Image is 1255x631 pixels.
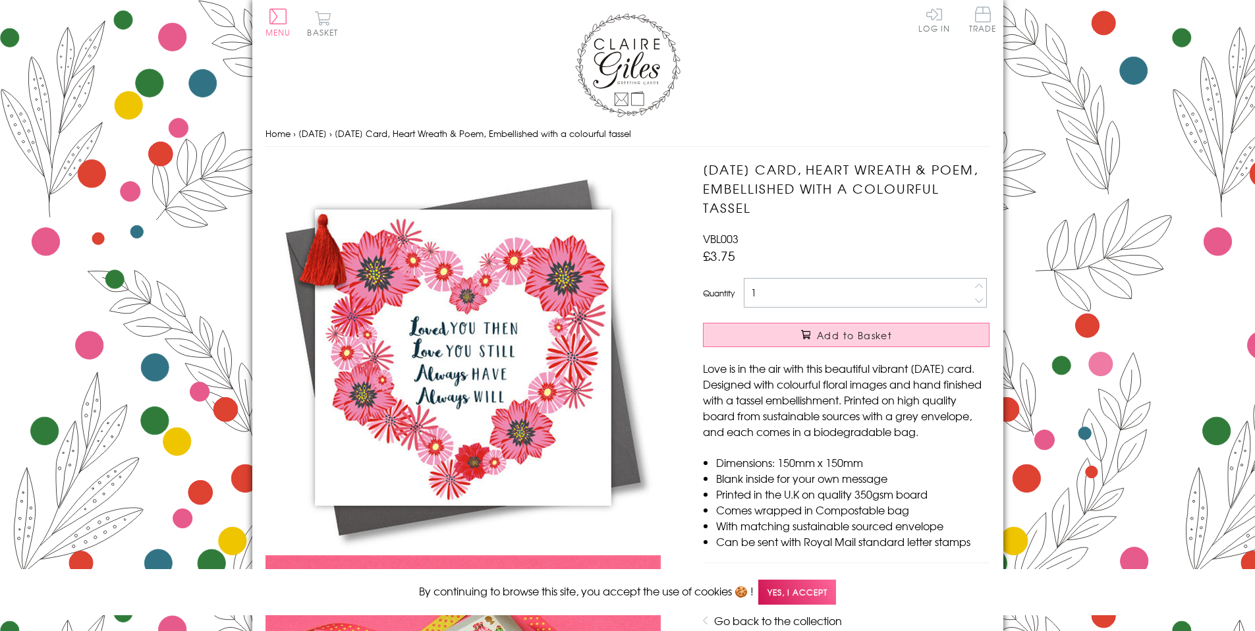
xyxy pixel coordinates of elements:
[969,7,997,35] a: Trade
[716,502,990,518] li: Comes wrapped in Compostable bag
[335,127,631,140] span: [DATE] Card, Heart Wreath & Poem, Embellished with a colourful tassel
[703,231,739,246] span: VBL003
[716,486,990,502] li: Printed in the U.K on quality 350gsm board
[703,160,990,217] h1: [DATE] Card, Heart Wreath & Poem, Embellished with a colourful tassel
[703,246,735,265] span: £3.75
[716,534,990,549] li: Can be sent with Royal Mail standard letter stamps
[716,518,990,534] li: With matching sustainable sourced envelope
[703,287,735,299] label: Quantity
[758,580,836,605] span: Yes, I accept
[265,160,661,555] img: Valentine's Day Card, Heart Wreath & Poem, Embellished with a colourful tassel
[918,7,950,32] a: Log In
[703,360,990,439] p: Love is in the air with this beautiful vibrant [DATE] card. Designed with colourful floral images...
[329,127,332,140] span: ›
[575,13,681,117] img: Claire Giles Greetings Cards
[293,127,296,140] span: ›
[265,127,291,140] a: Home
[716,470,990,486] li: Blank inside for your own message
[703,323,990,347] button: Add to Basket
[969,7,997,32] span: Trade
[298,127,327,140] a: [DATE]
[305,11,341,36] button: Basket
[817,329,892,342] span: Add to Basket
[265,26,291,38] span: Menu
[714,613,842,628] a: Go back to the collection
[265,121,990,148] nav: breadcrumbs
[716,454,990,470] li: Dimensions: 150mm x 150mm
[265,9,291,36] button: Menu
